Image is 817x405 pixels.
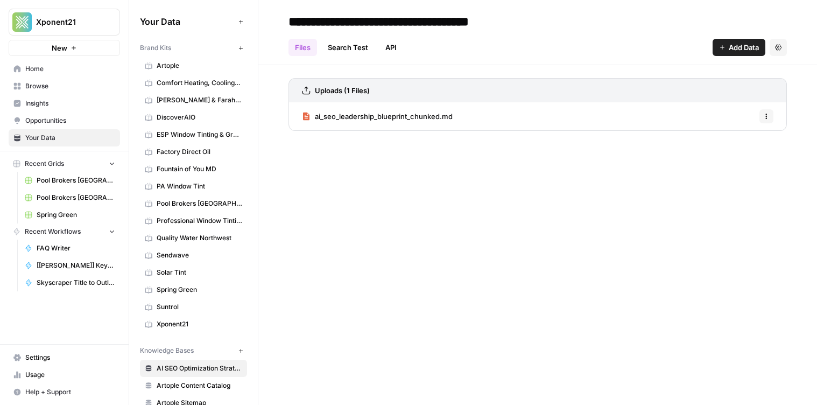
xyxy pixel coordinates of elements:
[140,143,247,160] a: Factory Direct Oil
[140,264,247,281] a: Solar Tint
[140,109,247,126] a: DiscoverAIO
[140,360,247,377] a: AI SEO Optimization Strategy Playbook
[25,116,115,125] span: Opportunities
[157,216,242,226] span: Professional Window Tinting
[140,74,247,92] a: Comfort Heating, Cooling, Electrical & Plumbing
[140,15,234,28] span: Your Data
[140,316,247,333] a: Xponent21
[140,43,171,53] span: Brand Kits
[321,39,375,56] a: Search Test
[37,243,115,253] span: FAQ Writer
[37,193,115,202] span: Pool Brokers [GEOGRAPHIC_DATA]
[20,274,120,291] a: Skyscraper Title to Outline
[140,346,194,355] span: Knowledge Bases
[140,212,247,229] a: Professional Window Tinting
[9,95,120,112] a: Insights
[157,381,242,390] span: Artople Content Catalog
[20,257,120,274] a: [[PERSON_NAME]] Keyword Priority Report
[9,9,120,36] button: Workspace: Xponent21
[9,366,120,383] a: Usage
[36,17,101,27] span: Xponent21
[25,370,115,380] span: Usage
[157,130,242,139] span: ESP Window Tinting & Graphics
[25,387,115,397] span: Help + Support
[140,229,247,247] a: Quality Water Northwest
[140,160,247,178] a: Fountain of You MD
[157,147,242,157] span: Factory Direct Oil
[157,250,242,260] span: Sendwave
[9,224,120,240] button: Recent Workflows
[157,199,242,208] span: Pool Brokers [GEOGRAPHIC_DATA]
[20,240,120,257] a: FAQ Writer
[302,79,370,102] a: Uploads (1 Files)
[140,281,247,298] a: Spring Green
[140,126,247,143] a: ESP Window Tinting & Graphics
[713,39,765,56] button: Add Data
[157,285,242,295] span: Spring Green
[140,195,247,212] a: Pool Brokers [GEOGRAPHIC_DATA]
[157,61,242,71] span: Artople
[157,364,242,373] span: AI SEO Optimization Strategy Playbook
[140,57,247,74] a: Artople
[37,261,115,270] span: [[PERSON_NAME]] Keyword Priority Report
[25,99,115,108] span: Insights
[9,349,120,366] a: Settings
[37,210,115,220] span: Spring Green
[25,133,115,143] span: Your Data
[9,78,120,95] a: Browse
[157,268,242,277] span: Solar Tint
[157,319,242,329] span: Xponent21
[25,159,64,169] span: Recent Grids
[302,102,453,130] a: ai_seo_leadership_blueprint_chunked.md
[20,172,120,189] a: Pool Brokers [GEOGRAPHIC_DATA]
[157,302,242,312] span: Suntrol
[140,377,247,394] a: Artople Content Catalog
[25,64,115,74] span: Home
[140,298,247,316] a: Suntrol
[9,40,120,56] button: New
[379,39,403,56] a: API
[9,383,120,401] button: Help + Support
[288,39,317,56] a: Files
[25,227,81,236] span: Recent Workflows
[157,233,242,243] span: Quality Water Northwest
[157,113,242,122] span: DiscoverAIO
[140,178,247,195] a: PA Window Tint
[52,43,67,53] span: New
[12,12,32,32] img: Xponent21 Logo
[9,60,120,78] a: Home
[20,189,120,206] a: Pool Brokers [GEOGRAPHIC_DATA]
[315,85,370,96] h3: Uploads (1 Files)
[729,42,759,53] span: Add Data
[9,129,120,146] a: Your Data
[140,92,247,109] a: [PERSON_NAME] & Farah Eye & Laser Center
[157,95,242,105] span: [PERSON_NAME] & Farah Eye & Laser Center
[157,78,242,88] span: Comfort Heating, Cooling, Electrical & Plumbing
[9,156,120,172] button: Recent Grids
[25,353,115,362] span: Settings
[157,181,242,191] span: PA Window Tint
[37,278,115,288] span: Skyscraper Title to Outline
[315,111,453,122] span: ai_seo_leadership_blueprint_chunked.md
[20,206,120,224] a: Spring Green
[157,164,242,174] span: Fountain of You MD
[9,112,120,129] a: Opportunities
[25,81,115,91] span: Browse
[37,176,115,185] span: Pool Brokers [GEOGRAPHIC_DATA]
[140,247,247,264] a: Sendwave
